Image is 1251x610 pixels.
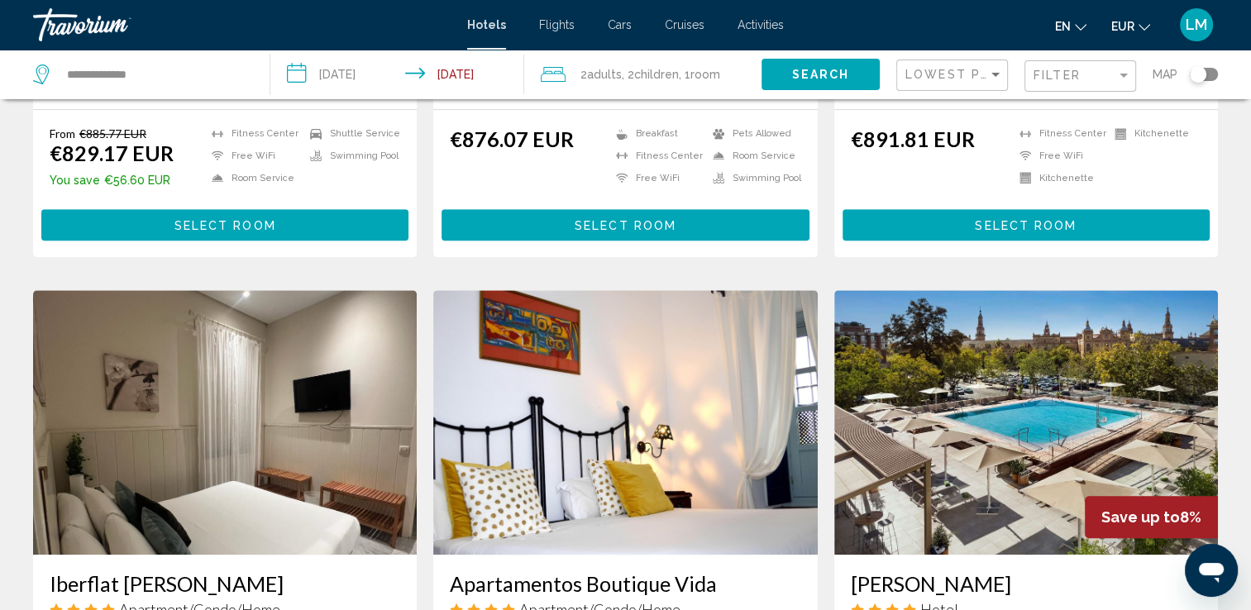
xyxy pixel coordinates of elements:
li: Fitness Center [608,149,704,163]
span: Adults [587,68,622,81]
button: Search [762,59,880,89]
li: Free WiFi [608,171,704,185]
a: Activities [738,18,784,31]
li: Fitness Center [1011,126,1106,141]
span: From [50,126,75,141]
span: Lowest Price [905,68,1012,81]
mat-select: Sort by [905,69,1003,83]
span: LM [1186,17,1207,33]
a: Select Room [843,213,1210,231]
a: Apartamentos Boutique Vida [450,571,800,596]
span: en [1055,20,1071,33]
button: Check-in date: Dec 29, 2025 Check-out date: Jan 2, 2026 [270,50,524,99]
ins: €891.81 EUR [851,126,975,151]
ins: €876.07 EUR [450,126,574,151]
span: Filter [1034,69,1081,82]
span: You save [50,174,100,187]
span: Search [791,69,849,82]
li: Kitchenette [1106,126,1201,141]
span: Save up to [1101,508,1180,526]
img: Hotel image [33,290,417,555]
img: Hotel image [433,290,817,555]
ins: €829.17 EUR [50,141,174,165]
span: 2 [580,63,622,86]
button: Select Room [843,209,1210,240]
a: [PERSON_NAME] [851,571,1201,596]
button: Toggle map [1177,67,1218,82]
span: , 1 [679,63,720,86]
a: Flights [539,18,575,31]
a: Cruises [665,18,704,31]
button: Select Room [442,209,809,240]
li: Room Service [704,149,801,163]
a: Travorium [33,8,451,41]
button: Travelers: 2 adults, 2 children [524,50,762,99]
span: Select Room [975,219,1077,232]
li: Shuttle Service [302,126,400,141]
li: Free WiFi [203,149,302,163]
li: Room Service [203,171,302,185]
del: €885.77 EUR [79,126,146,141]
li: Kitchenette [1011,171,1106,185]
span: Children [634,68,679,81]
li: Breakfast [608,126,704,141]
span: Select Room [575,219,676,232]
span: Map [1153,63,1177,86]
iframe: Bouton de lancement de la fenêtre de messagerie [1185,544,1238,597]
button: Change language [1055,14,1086,38]
button: Filter [1024,60,1136,93]
button: Select Room [41,209,408,240]
li: Pets Allowed [704,126,801,141]
li: Free WiFi [1011,149,1106,163]
a: Select Room [442,213,809,231]
a: Cars [608,18,632,31]
li: Swimming Pool [704,171,801,185]
li: Swimming Pool [302,149,400,163]
a: Select Room [41,213,408,231]
span: Room [690,68,720,81]
li: Fitness Center [203,126,302,141]
div: 8% [1085,496,1218,538]
p: €56.60 EUR [50,174,174,187]
span: , 2 [622,63,679,86]
span: EUR [1111,20,1134,33]
a: Hotels [467,18,506,31]
button: User Menu [1175,7,1218,42]
img: Hotel image [834,290,1218,555]
span: Select Room [174,219,276,232]
a: Iberflat [PERSON_NAME] [50,571,400,596]
button: Change currency [1111,14,1150,38]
